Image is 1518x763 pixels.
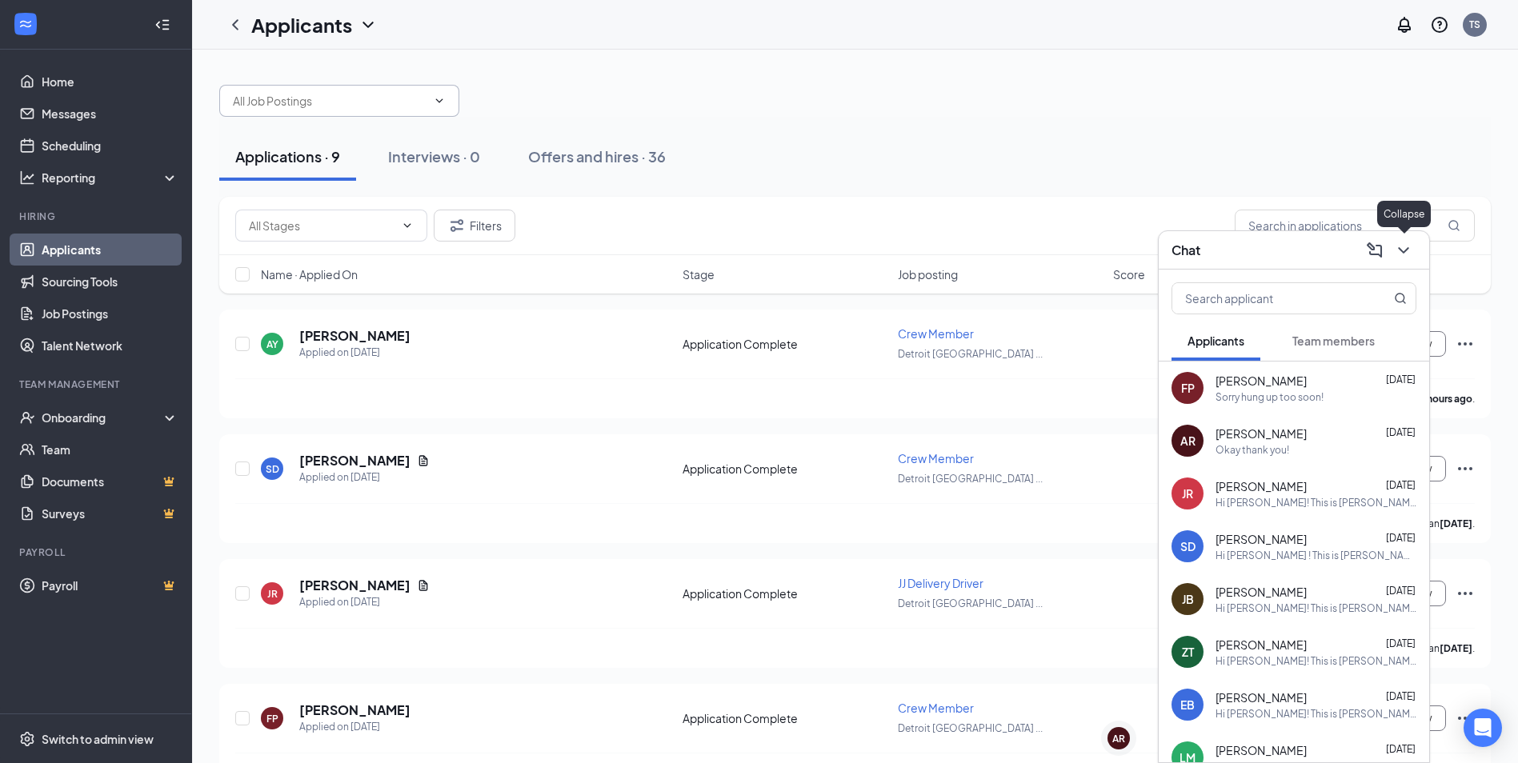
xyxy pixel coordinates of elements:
[1386,426,1416,438] span: [DATE]
[1216,478,1307,494] span: [PERSON_NAME]
[251,11,352,38] h1: Applicants
[1216,742,1307,758] span: [PERSON_NAME]
[898,266,958,282] span: Job posting
[42,266,178,298] a: Sourcing Tools
[1377,201,1431,227] div: Collapse
[1216,637,1307,653] span: [PERSON_NAME]
[266,712,278,725] div: FP
[1391,238,1416,263] button: ChevronDown
[683,585,888,601] div: Application Complete
[1456,584,1475,603] svg: Ellipses
[1216,707,1416,721] div: Hi [PERSON_NAME]! This is [PERSON_NAME] with [PERSON_NAME]’s I saw your application come through ...
[898,451,974,465] span: Crew Member
[19,378,175,391] div: Team Management
[401,219,414,232] svg: ChevronDown
[1365,241,1384,260] svg: ComposeMessage
[1386,743,1416,755] span: [DATE]
[42,330,178,362] a: Talent Network
[42,170,179,186] div: Reporting
[1448,219,1460,232] svg: MagnifyingGlass
[1216,689,1307,705] span: [PERSON_NAME]
[433,94,446,107] svg: ChevronDown
[1292,334,1375,348] span: Team members
[1180,697,1195,713] div: EB
[898,576,983,590] span: JJ Delivery Driver
[683,336,888,352] div: Application Complete
[898,722,1043,734] span: Detroit [GEOGRAPHIC_DATA] ...
[1182,485,1193,501] div: JR
[1181,380,1195,396] div: FP
[19,731,35,747] svg: Settings
[1469,18,1480,31] div: TS
[1440,517,1472,529] b: [DATE]
[42,569,178,601] a: PayrollCrown
[1235,210,1475,242] input: Search in applications
[266,462,279,476] div: SD
[42,98,178,130] a: Messages
[417,454,430,467] svg: Document
[1216,584,1307,600] span: [PERSON_NAME]
[1113,266,1145,282] span: Score
[42,497,178,529] a: SurveysCrown
[1182,644,1194,660] div: ZT
[42,66,178,98] a: Home
[898,701,974,715] span: Crew Member
[1180,433,1196,449] div: AR
[299,701,411,719] h5: [PERSON_NAME]
[1180,538,1196,554] div: SD
[1394,292,1407,305] svg: MagnifyingGlass
[1456,334,1475,354] svg: Ellipses
[19,545,175,559] div: Payroll
[1386,637,1416,649] span: [DATE]
[299,345,411,361] div: Applied on [DATE]
[683,710,888,726] div: Application Complete
[18,16,34,32] svg: WorkstreamLogo
[19,409,35,425] svg: UserCheck
[226,15,245,34] svg: ChevronLeft
[1386,532,1416,544] span: [DATE]
[19,170,35,186] svg: Analysis
[1216,531,1307,547] span: [PERSON_NAME]
[42,298,178,330] a: Job Postings
[1394,241,1413,260] svg: ChevronDown
[434,210,515,242] button: Filter Filters
[1216,373,1307,389] span: [PERSON_NAME]
[358,15,378,34] svg: ChevronDown
[299,452,411,469] h5: [PERSON_NAME]
[1464,709,1502,747] div: Open Intercom Messenger
[898,326,974,341] span: Crew Member
[233,92,427,110] input: All Job Postings
[1456,459,1475,478] svg: Ellipses
[42,731,154,747] div: Switch to admin view
[1216,654,1416,668] div: Hi [PERSON_NAME]! This is [PERSON_NAME] with [PERSON_NAME]’s I saw your application come through ...
[683,266,715,282] span: Stage
[1430,15,1449,34] svg: QuestionInfo
[1216,601,1416,615] div: Hi [PERSON_NAME]! This is [PERSON_NAME] with [PERSON_NAME]’s I saw your application come through ...
[1440,642,1472,654] b: [DATE]
[1386,374,1416,385] span: [DATE]
[42,130,178,162] a: Scheduling
[898,597,1043,609] span: Detroit [GEOGRAPHIC_DATA] ...
[1188,334,1244,348] span: Applicants
[249,217,395,234] input: All Stages
[266,338,278,351] div: AY
[1386,585,1416,597] span: [DATE]
[1216,549,1416,562] div: Hi [PERSON_NAME] ! This is [PERSON_NAME] with [PERSON_NAME]’s I saw your application come through...
[42,409,165,425] div: Onboarding
[1395,15,1414,34] svg: Notifications
[42,433,178,465] a: Team
[1112,732,1125,745] div: AR
[42,234,178,266] a: Applicants
[299,577,411,594] h5: [PERSON_NAME]
[299,719,411,735] div: Applied on [DATE]
[1216,496,1416,509] div: Hi [PERSON_NAME]! This is [PERSON_NAME] with [PERSON_NAME]’s I saw your application come through ...
[417,579,430,592] svg: Document
[1414,393,1472,405] b: 12 hours ago
[1386,690,1416,702] span: [DATE]
[1216,390,1324,404] div: Sorry hung up too soon!
[683,461,888,477] div: Application Complete
[388,146,480,166] div: Interviews · 0
[42,465,178,497] a: DocumentsCrown
[1456,709,1475,728] svg: Ellipses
